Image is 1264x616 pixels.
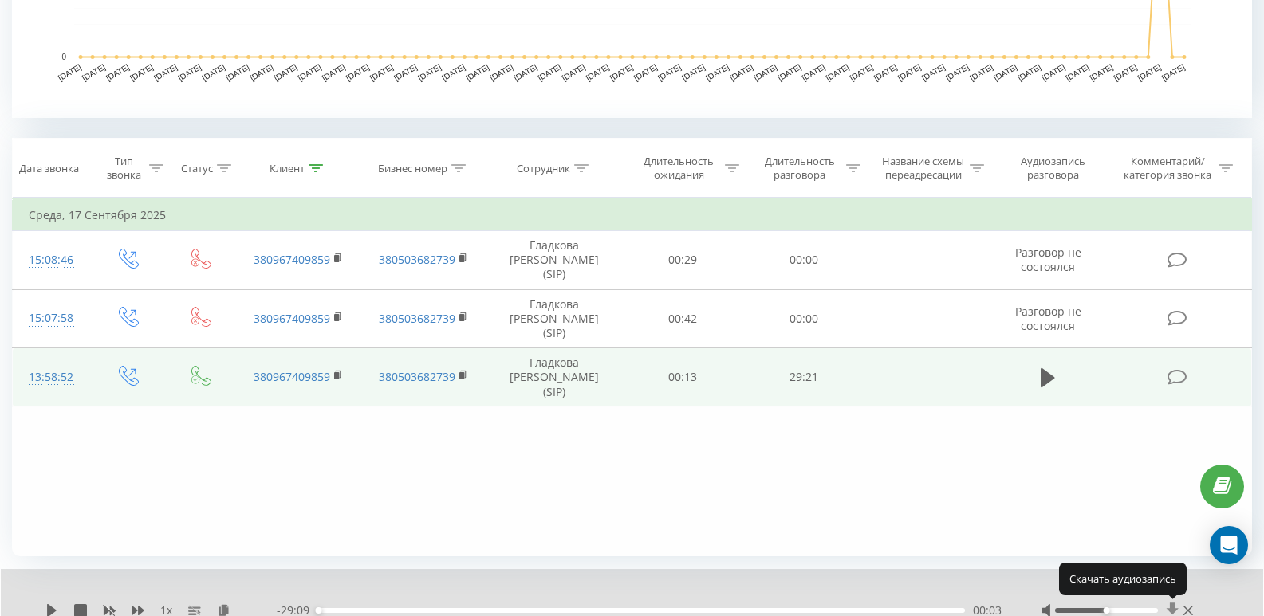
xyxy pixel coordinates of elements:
div: Open Intercom Messenger [1210,526,1248,564]
text: [DATE] [321,62,347,82]
a: 380967409859 [254,311,330,326]
text: [DATE] [128,62,155,82]
text: [DATE] [513,62,539,82]
text: [DATE] [944,62,971,82]
text: [DATE] [464,62,490,82]
div: Статус [181,162,213,175]
a: 380503682739 [379,369,455,384]
text: [DATE] [752,62,778,82]
text: [DATE] [777,62,803,82]
text: [DATE] [537,62,563,82]
text: [DATE] [704,62,730,82]
div: Дата звонка [19,162,79,175]
text: 0 [61,53,66,61]
text: [DATE] [561,62,587,82]
text: [DATE] [152,62,179,82]
text: [DATE] [104,62,131,82]
div: 15:07:58 [29,303,74,334]
text: [DATE] [201,62,227,82]
text: [DATE] [81,62,107,82]
text: [DATE] [176,62,203,82]
text: [DATE] [968,62,994,82]
text: [DATE] [345,62,371,82]
td: Гладкова [PERSON_NAME] (SIP) [486,289,622,348]
text: [DATE] [416,62,443,82]
text: [DATE] [440,62,467,82]
text: [DATE] [872,62,899,82]
div: Скачать аудиозапись [1059,563,1187,594]
td: 00:29 [622,231,743,290]
text: [DATE] [297,62,323,82]
div: Комментарий/категория звонка [1121,155,1215,182]
text: [DATE] [801,62,827,82]
a: 380967409859 [254,369,330,384]
td: 29:21 [743,348,864,407]
text: [DATE] [1065,62,1091,82]
div: Accessibility label [1104,607,1110,614]
text: [DATE] [632,62,659,82]
text: [DATE] [1160,62,1187,82]
div: Accessibility label [315,607,321,614]
td: Среда, 17 Сентября 2025 [13,199,1252,231]
div: Тип звонка [104,155,144,182]
text: [DATE] [920,62,947,82]
text: [DATE] [57,62,83,82]
text: [DATE] [585,62,611,82]
text: [DATE] [1136,62,1163,82]
div: 13:58:52 [29,362,74,393]
div: Длительность разговора [758,155,842,182]
text: [DATE] [225,62,251,82]
td: 00:00 [743,231,864,290]
text: [DATE] [249,62,275,82]
text: [DATE] [1089,62,1115,82]
text: [DATE] [608,62,635,82]
div: Аудиозапись разговора [1004,155,1102,182]
text: [DATE] [489,62,515,82]
text: [DATE] [896,62,923,82]
text: [DATE] [392,62,419,82]
text: [DATE] [1016,62,1042,82]
td: 00:42 [622,289,743,348]
div: Бизнес номер [378,162,447,175]
text: [DATE] [1112,62,1139,82]
text: [DATE] [368,62,395,82]
text: [DATE] [849,62,875,82]
div: 15:08:46 [29,245,74,276]
td: Гладкова [PERSON_NAME] (SIP) [486,231,622,290]
a: 380503682739 [379,252,455,267]
td: 00:00 [743,289,864,348]
div: Сотрудник [517,162,570,175]
text: [DATE] [728,62,754,82]
span: Разговор не состоялся [1015,245,1081,274]
text: [DATE] [1041,62,1067,82]
td: 00:13 [622,348,743,407]
td: Гладкова [PERSON_NAME] (SIP) [486,348,622,407]
text: [DATE] [273,62,299,82]
text: [DATE] [825,62,851,82]
text: [DATE] [656,62,683,82]
div: Длительность ожидания [636,155,721,182]
a: 380967409859 [254,252,330,267]
a: 380503682739 [379,311,455,326]
div: Клиент [270,162,305,175]
text: [DATE] [680,62,707,82]
text: [DATE] [992,62,1018,82]
div: Название схемы переадресации [880,155,966,182]
span: Разговор не состоялся [1015,304,1081,333]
